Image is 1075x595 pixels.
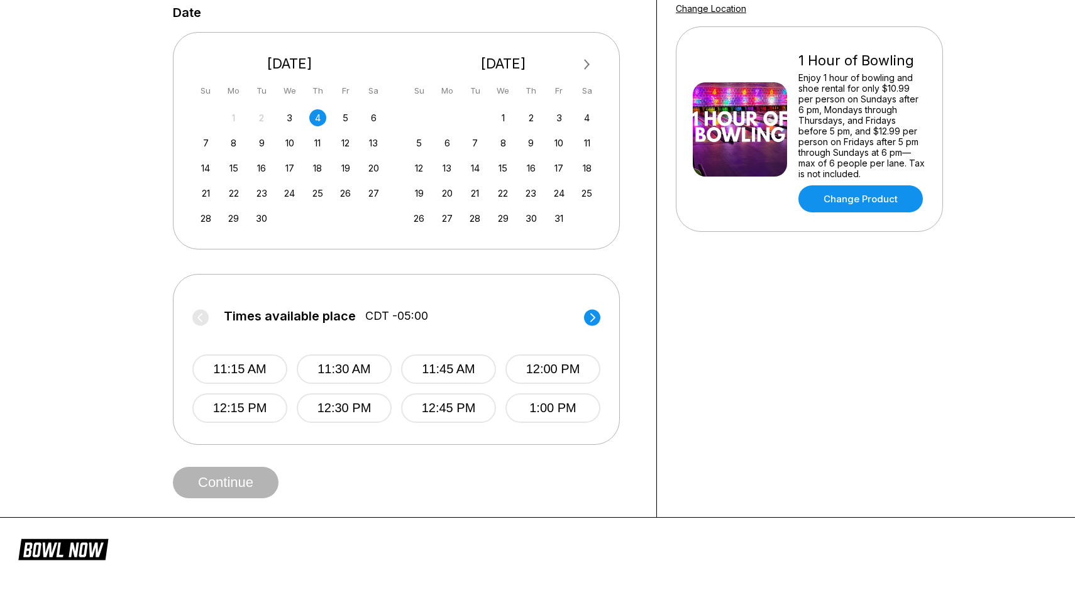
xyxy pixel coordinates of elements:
[495,160,512,177] div: Choose Wednesday, October 15th, 2025
[522,210,539,227] div: Choose Thursday, October 30th, 2025
[281,82,298,99] div: We
[411,160,427,177] div: Choose Sunday, October 12th, 2025
[551,109,568,126] div: Choose Friday, October 3rd, 2025
[337,160,354,177] div: Choose Friday, September 19th, 2025
[197,134,214,151] div: Choose Sunday, September 7th, 2025
[551,210,568,227] div: Choose Friday, October 31st, 2025
[337,82,354,99] div: Fr
[409,108,598,227] div: month 2025-10
[365,82,382,99] div: Sa
[192,354,287,384] button: 11:15 AM
[253,82,270,99] div: Tu
[522,82,539,99] div: Th
[281,134,298,151] div: Choose Wednesday, September 10th, 2025
[253,185,270,202] div: Choose Tuesday, September 23rd, 2025
[466,82,483,99] div: Tu
[197,185,214,202] div: Choose Sunday, September 21st, 2025
[578,109,595,126] div: Choose Saturday, October 4th, 2025
[505,354,600,384] button: 12:00 PM
[676,3,746,14] a: Change Location
[466,160,483,177] div: Choose Tuesday, October 14th, 2025
[337,185,354,202] div: Choose Friday, September 26th, 2025
[551,160,568,177] div: Choose Friday, October 17th, 2025
[495,185,512,202] div: Choose Wednesday, October 22nd, 2025
[173,6,201,19] label: Date
[224,309,356,323] span: Times available place
[253,210,270,227] div: Choose Tuesday, September 30th, 2025
[466,185,483,202] div: Choose Tuesday, October 21st, 2025
[522,109,539,126] div: Choose Thursday, October 2nd, 2025
[225,210,242,227] div: Choose Monday, September 29th, 2025
[411,82,427,99] div: Su
[192,55,387,72] div: [DATE]
[281,160,298,177] div: Choose Wednesday, September 17th, 2025
[365,160,382,177] div: Choose Saturday, September 20th, 2025
[495,210,512,227] div: Choose Wednesday, October 29th, 2025
[551,134,568,151] div: Choose Friday, October 10th, 2025
[495,109,512,126] div: Choose Wednesday, October 1st, 2025
[693,82,787,177] img: 1 Hour of Bowling
[309,185,326,202] div: Choose Thursday, September 25th, 2025
[197,210,214,227] div: Choose Sunday, September 28th, 2025
[225,109,242,126] div: Not available Monday, September 1st, 2025
[411,134,427,151] div: Choose Sunday, October 5th, 2025
[522,160,539,177] div: Choose Thursday, October 16th, 2025
[798,185,923,212] a: Change Product
[439,160,456,177] div: Choose Monday, October 13th, 2025
[225,82,242,99] div: Mo
[225,134,242,151] div: Choose Monday, September 8th, 2025
[225,160,242,177] div: Choose Monday, September 15th, 2025
[406,55,601,72] div: [DATE]
[439,82,456,99] div: Mo
[439,210,456,227] div: Choose Monday, October 27th, 2025
[196,108,384,227] div: month 2025-09
[225,185,242,202] div: Choose Monday, September 22nd, 2025
[522,185,539,202] div: Choose Thursday, October 23rd, 2025
[466,210,483,227] div: Choose Tuesday, October 28th, 2025
[578,160,595,177] div: Choose Saturday, October 18th, 2025
[197,160,214,177] div: Choose Sunday, September 14th, 2025
[253,109,270,126] div: Not available Tuesday, September 2nd, 2025
[522,134,539,151] div: Choose Thursday, October 9th, 2025
[577,55,597,75] button: Next Month
[365,134,382,151] div: Choose Saturday, September 13th, 2025
[297,354,392,384] button: 11:30 AM
[578,82,595,99] div: Sa
[401,393,496,423] button: 12:45 PM
[578,134,595,151] div: Choose Saturday, October 11th, 2025
[337,134,354,151] div: Choose Friday, September 12th, 2025
[297,393,392,423] button: 12:30 PM
[798,72,926,179] div: Enjoy 1 hour of bowling and shoe rental for only $10.99 per person on Sundays after 6 pm, Mondays...
[309,82,326,99] div: Th
[365,185,382,202] div: Choose Saturday, September 27th, 2025
[281,185,298,202] div: Choose Wednesday, September 24th, 2025
[551,185,568,202] div: Choose Friday, October 24th, 2025
[578,185,595,202] div: Choose Saturday, October 25th, 2025
[192,393,287,423] button: 12:15 PM
[281,109,298,126] div: Choose Wednesday, September 3rd, 2025
[411,185,427,202] div: Choose Sunday, October 19th, 2025
[253,160,270,177] div: Choose Tuesday, September 16th, 2025
[495,82,512,99] div: We
[309,134,326,151] div: Choose Thursday, September 11th, 2025
[798,52,926,69] div: 1 Hour of Bowling
[551,82,568,99] div: Fr
[197,82,214,99] div: Su
[365,309,428,323] span: CDT -05:00
[505,393,600,423] button: 1:00 PM
[411,210,427,227] div: Choose Sunday, October 26th, 2025
[309,109,326,126] div: Choose Thursday, September 4th, 2025
[309,160,326,177] div: Choose Thursday, September 18th, 2025
[439,185,456,202] div: Choose Monday, October 20th, 2025
[401,354,496,384] button: 11:45 AM
[337,109,354,126] div: Choose Friday, September 5th, 2025
[466,134,483,151] div: Choose Tuesday, October 7th, 2025
[439,134,456,151] div: Choose Monday, October 6th, 2025
[365,109,382,126] div: Choose Saturday, September 6th, 2025
[253,134,270,151] div: Choose Tuesday, September 9th, 2025
[495,134,512,151] div: Choose Wednesday, October 8th, 2025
